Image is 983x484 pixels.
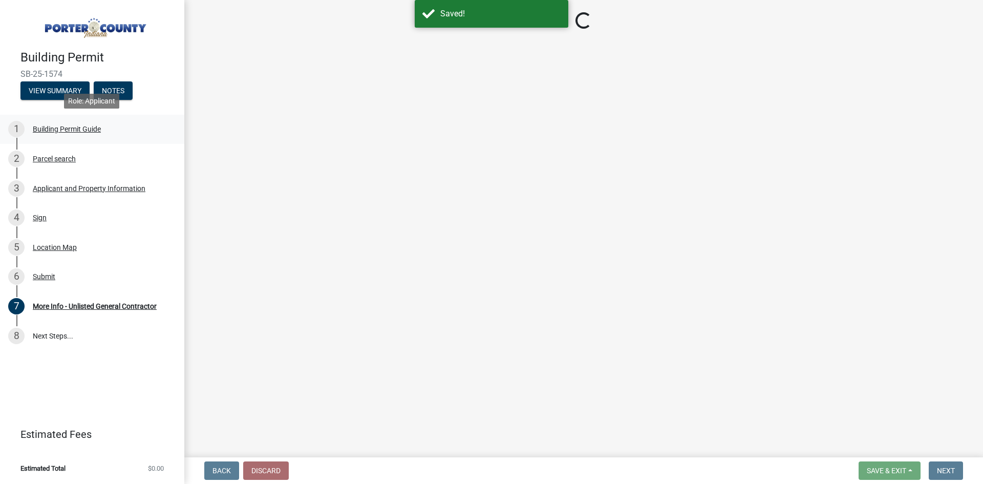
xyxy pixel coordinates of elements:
span: Next [937,467,955,475]
img: Porter County, Indiana [20,11,168,39]
div: 4 [8,209,25,226]
span: SB-25-1574 [20,69,164,79]
span: $0.00 [148,465,164,472]
span: Save & Exit [867,467,906,475]
div: 8 [8,328,25,344]
span: Estimated Total [20,465,66,472]
div: Submit [33,273,55,280]
div: Applicant and Property Information [33,185,145,192]
div: Building Permit Guide [33,125,101,133]
button: Notes [94,81,133,100]
div: Parcel search [33,155,76,162]
button: Save & Exit [859,461,921,480]
button: Back [204,461,239,480]
button: Discard [243,461,289,480]
div: Role: Applicant [64,94,119,109]
h4: Building Permit [20,50,176,65]
div: Location Map [33,244,77,251]
wm-modal-confirm: Summary [20,87,90,95]
span: Back [212,467,231,475]
div: 6 [8,268,25,285]
wm-modal-confirm: Notes [94,87,133,95]
button: View Summary [20,81,90,100]
div: 2 [8,151,25,167]
div: Sign [33,214,47,221]
a: Estimated Fees [8,424,168,445]
div: 3 [8,180,25,197]
div: More Info - Unlisted General Contractor [33,303,157,310]
div: 1 [8,121,25,137]
button: Next [929,461,963,480]
div: Saved! [440,8,561,20]
div: 7 [8,298,25,314]
div: 5 [8,239,25,256]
